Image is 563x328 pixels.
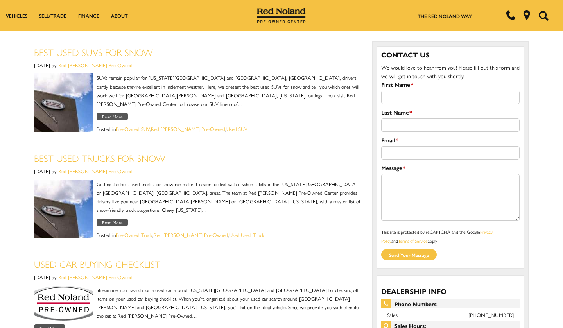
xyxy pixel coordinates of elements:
button: Open the search field [536,0,551,31]
a: Read More [97,113,128,120]
img: Red Noland Pre-Owned [257,8,306,23]
p: SUVs remain popular for [US_STATE][GEOGRAPHIC_DATA] and [GEOGRAPHIC_DATA], [GEOGRAPHIC_DATA], dri... [34,73,360,108]
p: Streamline your search for a used car around [US_STATE][GEOGRAPHIC_DATA] and [GEOGRAPHIC_DATA] by... [34,286,360,320]
a: Pre-Owned Truck [116,231,152,238]
a: Used [229,231,240,238]
span: Phone Numbers: [381,299,520,308]
a: Red [PERSON_NAME] Pre-Owned [151,125,225,133]
a: The Red Noland Way [418,13,472,20]
span: [DATE] [34,273,50,281]
a: Red [PERSON_NAME] Pre-Owned [58,167,133,175]
span: [DATE] [34,167,50,175]
a: Red [PERSON_NAME] Pre-Owned [58,61,133,69]
span: [DATE] [34,61,50,69]
a: Pre-Owned SUV [116,125,150,133]
a: Used Car Buying Checklist [34,257,160,271]
a: Best Used Trucks for Snow [34,151,165,165]
a: Red [PERSON_NAME] Pre-Owned [58,273,133,281]
small: This site is protected by reCAPTCHA and the Google and apply. [381,228,493,244]
span: by [52,61,57,69]
img: Steps to Selling Your Car to a Dealership [34,286,93,321]
img: Best Used SUVs for Snow Colorado Springs CO [34,180,93,238]
h3: Contact Us [381,50,520,59]
a: Used SUV [226,125,247,133]
label: Last Name [381,108,412,117]
a: Red Noland Pre-Owned [257,11,306,18]
a: Privacy Policy [381,228,493,244]
a: Best Used SUVs for Snow [34,45,153,59]
label: First Name [381,80,413,89]
a: [PHONE_NUMBER] [468,311,514,319]
label: Email [381,136,398,144]
span: by [52,167,57,175]
a: Red [PERSON_NAME] Pre-Owned [154,231,228,238]
span: We would love to hear from you! Please fill out this form and we will get in touch with you shortly. [381,63,520,80]
span: Sales: [387,311,399,319]
h3: Dealership Info [381,287,520,295]
p: Getting the best used trucks for snow can make it easier to deal with it when it falls in the [US... [34,180,360,214]
div: Posted in , , [34,125,360,133]
a: Terms of Service [398,237,428,244]
input: Send your message [381,249,437,260]
div: Posted in , , , [34,231,360,239]
a: Used Truck [241,231,264,238]
a: Read More [97,219,128,226]
img: Best Used SUVs for Snow Colorado Springs CO [34,73,93,132]
label: Message [381,163,405,172]
span: by [52,273,57,281]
